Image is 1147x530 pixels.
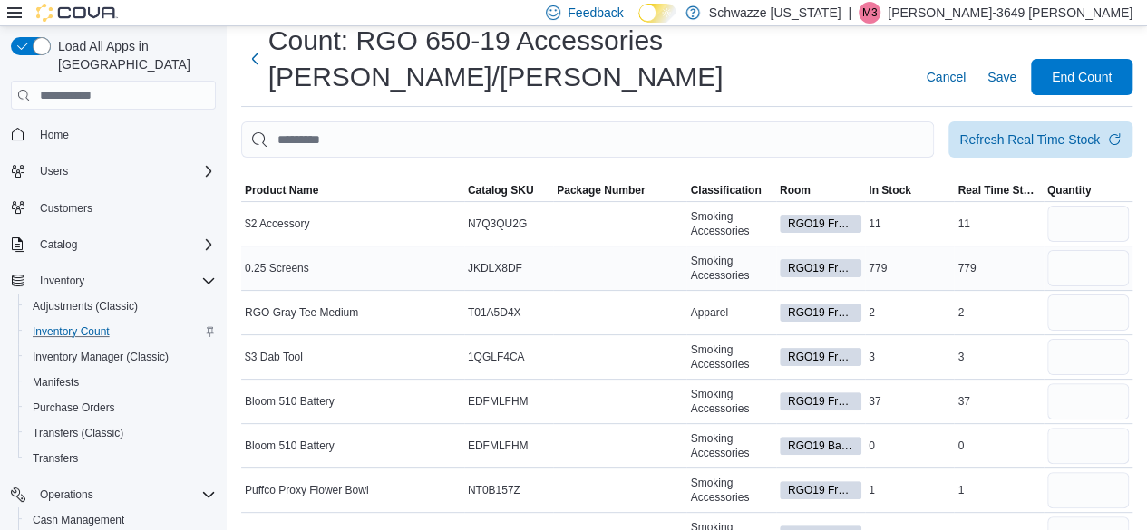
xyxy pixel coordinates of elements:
[1044,179,1132,201] button: Quantity
[18,344,223,370] button: Inventory Manager (Classic)
[865,346,954,368] div: 3
[468,394,529,409] span: EDFMLFHM
[245,183,318,198] span: Product Name
[865,479,954,501] div: 1
[40,237,77,252] span: Catalog
[568,4,623,22] span: Feedback
[33,400,115,415] span: Purchase Orders
[780,392,861,410] span: RGO19 Front Room
[245,483,369,497] span: Puffco Proxy Flower Bowl
[33,484,101,506] button: Operations
[780,481,861,499] span: RGO19 Front Room
[25,321,117,342] a: Inventory Count
[33,160,75,182] button: Users
[557,183,645,198] span: Package Number
[268,23,905,95] h1: Count: RGO 650-19 Accessories [PERSON_NAME]/[PERSON_NAME]
[25,295,145,317] a: Adjustments (Classic)
[33,124,76,146] a: Home
[553,179,686,201] button: Package Number
[987,68,1016,86] span: Save
[241,41,268,77] button: Next
[919,59,973,95] button: Cancel
[4,159,223,184] button: Users
[468,183,534,198] span: Catalog SKU
[954,479,1043,501] div: 1
[865,179,954,201] button: In Stock
[788,438,853,454] span: RGO19 Back Room
[4,482,223,507] button: Operations
[25,371,216,393] span: Manifests
[245,217,309,231] span: $2 Accessory
[954,302,1043,323] div: 2
[865,257,954,279] div: 779
[25,422,131,444] a: Transfers (Classic)
[36,4,118,22] img: Cova
[954,390,1043,412] div: 37
[1047,183,1092,198] span: Quantity
[18,294,223,319] button: Adjustments (Classic)
[859,2,880,24] div: Michael-3649 Morefield
[780,215,861,233] span: RGO19 Front Room
[51,37,216,73] span: Load All Apps in [GEOGRAPHIC_DATA]
[788,304,853,321] span: RGO19 Front Room
[865,302,954,323] div: 2
[25,422,216,444] span: Transfers (Classic)
[865,390,954,412] div: 37
[957,183,1039,198] span: Real Time Stock
[788,393,853,410] span: RGO19 Front Room
[4,195,223,221] button: Customers
[954,346,1043,368] div: 3
[780,437,861,455] span: RGO19 Back Room
[25,321,216,342] span: Inventory Count
[954,213,1043,235] div: 11
[869,183,911,198] span: In Stock
[4,232,223,257] button: Catalog
[25,448,216,469] span: Transfers
[18,319,223,344] button: Inventory Count
[954,257,1043,279] div: 779
[709,2,841,24] p: Schwazze [US_STATE]
[948,121,1132,158] button: Refresh Real Time Stock
[245,261,309,275] span: 0.25 Screens
[788,482,853,498] span: RGO19 Front Room
[690,183,761,198] span: Classification
[788,216,853,232] span: RGO19 Front Room
[25,295,216,317] span: Adjustments (Classic)
[245,350,303,364] span: $3 Dab Tool
[40,274,84,288] span: Inventory
[25,346,176,368] a: Inventory Manager (Classic)
[25,346,216,368] span: Inventory Manager (Classic)
[980,59,1024,95] button: Save
[788,260,853,276] span: RGO19 Front Room
[780,259,861,277] span: RGO19 Front Room
[464,179,553,201] button: Catalog SKU
[33,270,216,292] span: Inventory
[638,23,639,24] span: Dark Mode
[468,217,527,231] span: N7Q3QU2G
[926,68,966,86] span: Cancel
[888,2,1132,24] p: [PERSON_NAME]-3649 [PERSON_NAME]
[25,371,86,393] a: Manifests
[245,394,335,409] span: Bloom 510 Battery
[33,234,216,255] span: Catalog
[690,342,772,371] span: Smoking Accessories
[33,484,216,506] span: Operations
[690,209,772,238] span: Smoking Accessories
[33,375,79,390] span: Manifests
[33,160,216,182] span: Users
[848,2,851,24] p: |
[468,350,525,364] span: 1QGLF4CA
[33,299,138,313] span: Adjustments (Classic)
[690,254,772,283] span: Smoking Accessories
[18,446,223,471] button: Transfers
[468,305,521,320] span: T01A5D4X
[25,397,122,419] a: Purchase Orders
[780,348,861,366] span: RGO19 Front Room
[638,4,676,23] input: Dark Mode
[241,179,464,201] button: Product Name
[245,438,335,453] span: Bloom 510 Battery
[690,387,772,416] span: Smoking Accessories
[33,197,216,219] span: Customers
[862,2,878,24] span: M3
[40,201,92,216] span: Customers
